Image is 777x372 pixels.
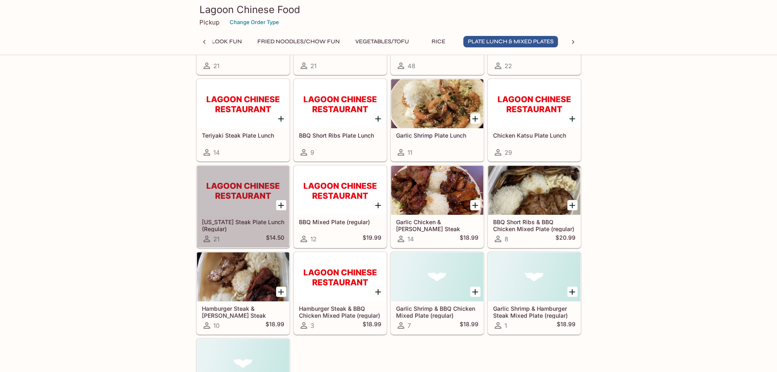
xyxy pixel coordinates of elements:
[567,287,578,297] button: Add Garlic Shrimp & Hamburger Steak Mixed Plate (regular)
[299,132,381,139] h5: BBQ Short Ribs Plate Lunch
[199,3,578,16] h3: Lagoon Chinese Food
[505,235,508,243] span: 8
[396,305,478,319] h5: Garlic Shrimp & BBQ Chicken Mixed Plate (regular)
[567,114,578,124] button: Add Chicken Katsu Plate Lunch
[391,165,484,248] a: Garlic Chicken & [PERSON_NAME] Steak Mixed Plate (regular)14$18.99
[226,16,283,29] button: Change Order Type
[310,235,317,243] span: 12
[407,235,414,243] span: 14
[391,252,483,301] div: Garlic Shrimp & BBQ Chicken Mixed Plate (regular)
[213,235,219,243] span: 21
[197,252,289,301] div: Hamburger Steak & Teri Steak Mixed Plate (regular)
[197,252,290,334] a: Hamburger Steak & [PERSON_NAME] Steak Mixed Plate (regular)10$18.99
[391,252,484,334] a: Garlic Shrimp & BBQ Chicken Mixed Plate (regular)7$18.99
[213,322,219,330] span: 10
[396,218,478,232] h5: Garlic Chicken & [PERSON_NAME] Steak Mixed Plate (regular)
[373,200,383,210] button: Add BBQ Mixed Plate (regular)
[488,166,580,215] div: BBQ Short Ribs & BBQ Chicken Mixed Plate (regular)
[407,149,412,156] span: 11
[294,166,386,215] div: BBQ Mixed Plate (regular)
[197,165,290,248] a: [US_STATE] Steak Plate Lunch (Regular)21$14.50
[213,62,219,70] span: 21
[310,322,314,330] span: 3
[197,79,289,128] div: Teriyaki Steak Plate Lunch
[505,322,507,330] span: 1
[202,218,284,232] h5: [US_STATE] Steak Plate Lunch (Regular)
[373,287,383,297] button: Add Hamburger Steak & BBQ Chicken Mixed Plate (regular)
[276,114,286,124] button: Add Teriyaki Steak Plate Lunch
[505,149,512,156] span: 29
[299,218,381,225] h5: BBQ Mixed Plate (regular)
[351,36,414,47] button: Vegetables/Tofu
[310,149,314,156] span: 9
[420,36,457,47] button: Rice
[202,305,284,319] h5: Hamburger Steak & [PERSON_NAME] Steak Mixed Plate (regular)
[396,132,478,139] h5: Garlic Shrimp Plate Lunch
[213,149,220,156] span: 14
[373,114,383,124] button: Add BBQ Short Ribs Plate Lunch
[391,79,484,161] a: Garlic Shrimp Plate Lunch11
[253,36,344,47] button: Fried Noodles/Chow Fun
[199,18,219,26] p: Pickup
[470,200,480,210] button: Add Garlic Chicken & Teri Steak Mixed Plate (regular)
[294,79,386,128] div: BBQ Short Ribs Plate Lunch
[488,252,580,301] div: Garlic Shrimp & Hamburger Steak Mixed Plate (regular)
[197,79,290,161] a: Teriyaki Steak Plate Lunch14
[460,321,478,330] h5: $18.99
[363,234,381,244] h5: $19.99
[505,62,512,70] span: 22
[276,287,286,297] button: Add Hamburger Steak & Teri Steak Mixed Plate (regular)
[493,218,576,232] h5: BBQ Short Ribs & BBQ Chicken Mixed Plate (regular)
[557,321,576,330] h5: $18.99
[294,165,387,248] a: BBQ Mixed Plate (regular)12$19.99
[407,62,415,70] span: 48
[266,321,284,330] h5: $18.99
[463,36,558,47] button: Plate Lunch & Mixed Plates
[488,79,580,128] div: Chicken Katsu Plate Lunch
[294,252,387,334] a: Hamburger Steak & BBQ Chicken Mixed Plate (regular)3$18.99
[470,114,480,124] button: Add Garlic Shrimp Plate Lunch
[294,252,386,301] div: Hamburger Steak & BBQ Chicken Mixed Plate (regular)
[266,234,284,244] h5: $14.50
[493,132,576,139] h5: Chicken Katsu Plate Lunch
[488,165,581,248] a: BBQ Short Ribs & BBQ Chicken Mixed Plate (regular)8$20.99
[202,132,284,139] h5: Teriyaki Steak Plate Lunch
[391,79,483,128] div: Garlic Shrimp Plate Lunch
[488,252,581,334] a: Garlic Shrimp & Hamburger Steak Mixed Plate (regular)1$18.99
[190,36,246,47] button: Mein/Look Fun
[197,166,289,215] div: New York Steak Plate Lunch (Regular)
[391,166,483,215] div: Garlic Chicken & Teri Steak Mixed Plate (regular)
[299,305,381,319] h5: Hamburger Steak & BBQ Chicken Mixed Plate (regular)
[310,62,317,70] span: 21
[493,305,576,319] h5: Garlic Shrimp & Hamburger Steak Mixed Plate (regular)
[460,234,478,244] h5: $18.99
[294,79,387,161] a: BBQ Short Ribs Plate Lunch9
[363,321,381,330] h5: $18.99
[488,79,581,161] a: Chicken Katsu Plate Lunch29
[556,234,576,244] h5: $20.99
[470,287,480,297] button: Add Garlic Shrimp & BBQ Chicken Mixed Plate (regular)
[276,200,286,210] button: Add New York Steak Plate Lunch (Regular)
[407,322,411,330] span: 7
[564,36,607,47] button: Party Pans
[567,200,578,210] button: Add BBQ Short Ribs & BBQ Chicken Mixed Plate (regular)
